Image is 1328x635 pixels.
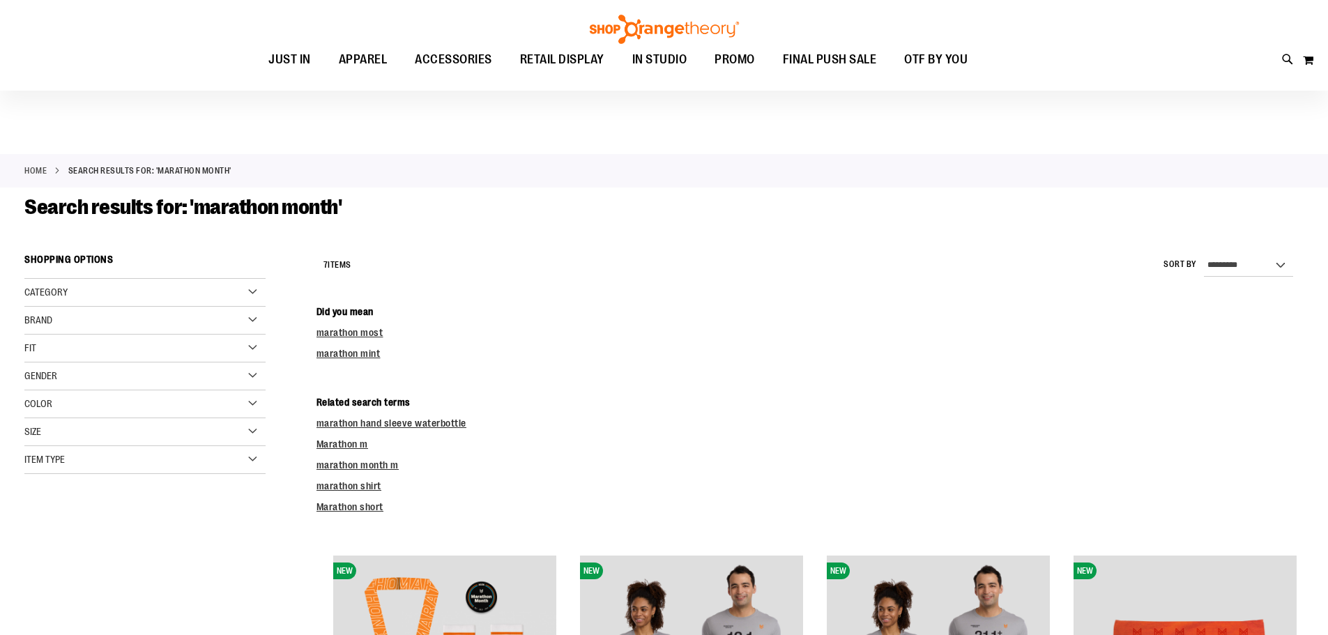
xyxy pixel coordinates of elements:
[24,342,36,353] span: Fit
[68,165,231,177] strong: Search results for: 'marathon month'
[24,165,47,177] a: Home
[333,563,356,579] span: NEW
[1163,259,1197,270] label: Sort By
[316,327,383,338] a: marathon most
[268,44,311,75] span: JUST IN
[316,480,381,491] a: marathon shirt
[316,418,466,429] a: marathon hand sleeve waterbottle
[24,286,68,298] span: Category
[316,459,399,470] a: marathon month m
[24,454,65,465] span: Item Type
[316,348,381,359] a: marathon mint
[520,44,604,75] span: RETAIL DISPLAY
[316,438,368,450] a: Marathon m
[24,370,57,381] span: Gender
[323,260,328,270] span: 7
[580,563,603,579] span: NEW
[632,44,687,75] span: IN STUDIO
[316,305,1304,319] dt: Did you mean
[24,426,41,437] span: Size
[827,563,850,579] span: NEW
[24,195,342,219] span: Search results for: 'marathon month'
[715,44,755,75] span: PROMO
[339,44,388,75] span: APPAREL
[783,44,877,75] span: FINAL PUSH SALE
[1074,563,1097,579] span: NEW
[24,398,52,409] span: Color
[323,254,351,276] h2: Items
[904,44,968,75] span: OTF BY YOU
[316,501,383,512] a: Marathon short
[415,44,492,75] span: ACCESSORIES
[588,15,741,44] img: Shop Orangetheory
[24,247,266,279] strong: Shopping Options
[24,314,52,326] span: Brand
[316,395,1304,409] dt: Related search terms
